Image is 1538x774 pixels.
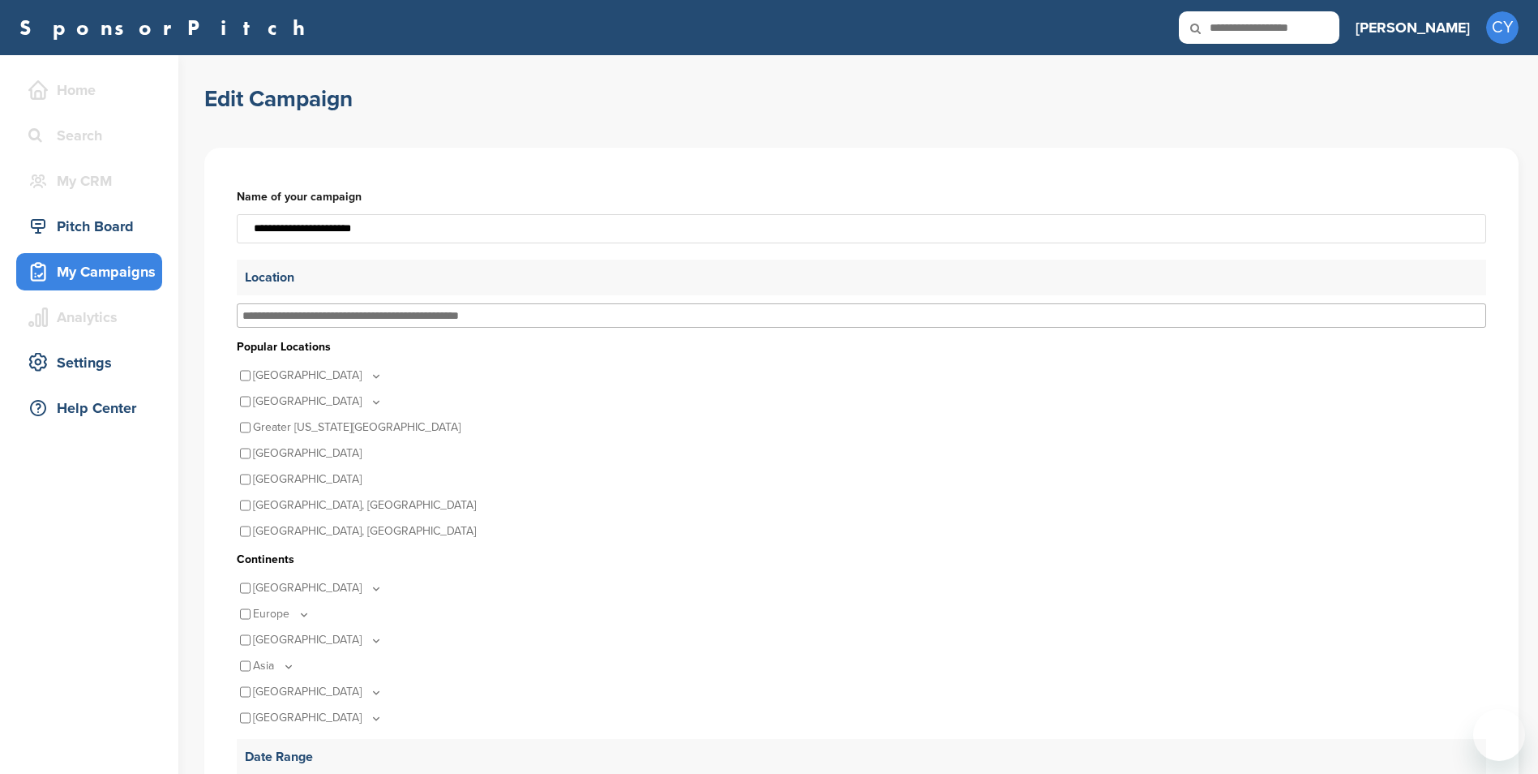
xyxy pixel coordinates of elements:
p: [GEOGRAPHIC_DATA] [253,363,383,389]
a: Help Center [16,389,162,427]
p: [GEOGRAPHIC_DATA], [GEOGRAPHIC_DATA] [253,492,476,518]
h3: Popular Locations [237,338,1486,356]
h3: [PERSON_NAME] [1356,16,1470,39]
p: [GEOGRAPHIC_DATA] [253,441,362,467]
h3: Continents [237,551,1486,569]
a: SponsorPitch [19,17,315,38]
a: Pitch Board [16,208,162,245]
div: My CRM [24,166,162,196]
p: [GEOGRAPHIC_DATA] [253,389,383,415]
p: [GEOGRAPHIC_DATA] [253,627,383,653]
span: CY [1486,11,1519,44]
a: My Campaigns [16,253,162,290]
a: Search [16,117,162,154]
a: My CRM [16,162,162,200]
div: Settings [24,348,162,377]
p: [GEOGRAPHIC_DATA] [253,575,383,601]
label: Name of your campaign [237,188,1486,206]
div: Search [24,121,162,150]
div: Help Center [24,393,162,423]
a: Analytics [16,299,162,336]
p: [GEOGRAPHIC_DATA] [253,705,383,731]
a: [PERSON_NAME] [1356,10,1470,45]
div: Home [24,75,162,105]
p: [GEOGRAPHIC_DATA], [GEOGRAPHIC_DATA] [253,518,476,544]
p: [GEOGRAPHIC_DATA] [253,679,383,705]
iframe: Button to launch messaging window [1473,709,1525,761]
div: Pitch Board [24,212,162,241]
div: Analytics [24,303,162,332]
h1: Edit Campaign [204,84,353,114]
p: Asia [253,653,295,679]
p: [GEOGRAPHIC_DATA] [253,467,362,492]
p: Greater [US_STATE][GEOGRAPHIC_DATA] [253,415,461,441]
a: Home [16,71,162,109]
a: Settings [16,344,162,381]
p: Europe [253,601,311,627]
p: Location [237,260,1486,295]
div: My Campaigns [24,257,162,286]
